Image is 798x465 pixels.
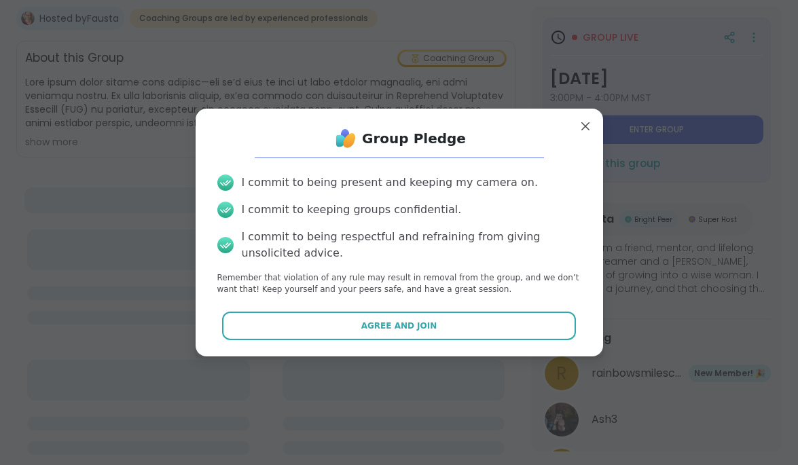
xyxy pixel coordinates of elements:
[332,125,359,152] img: ShareWell Logo
[362,129,466,148] h1: Group Pledge
[242,202,462,218] div: I commit to keeping groups confidential.
[242,174,538,191] div: I commit to being present and keeping my camera on.
[242,229,581,261] div: I commit to being respectful and refraining from giving unsolicited advice.
[222,312,576,340] button: Agree and Join
[361,320,437,332] span: Agree and Join
[217,272,581,295] p: Remember that violation of any rule may result in removal from the group, and we don’t want that!...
